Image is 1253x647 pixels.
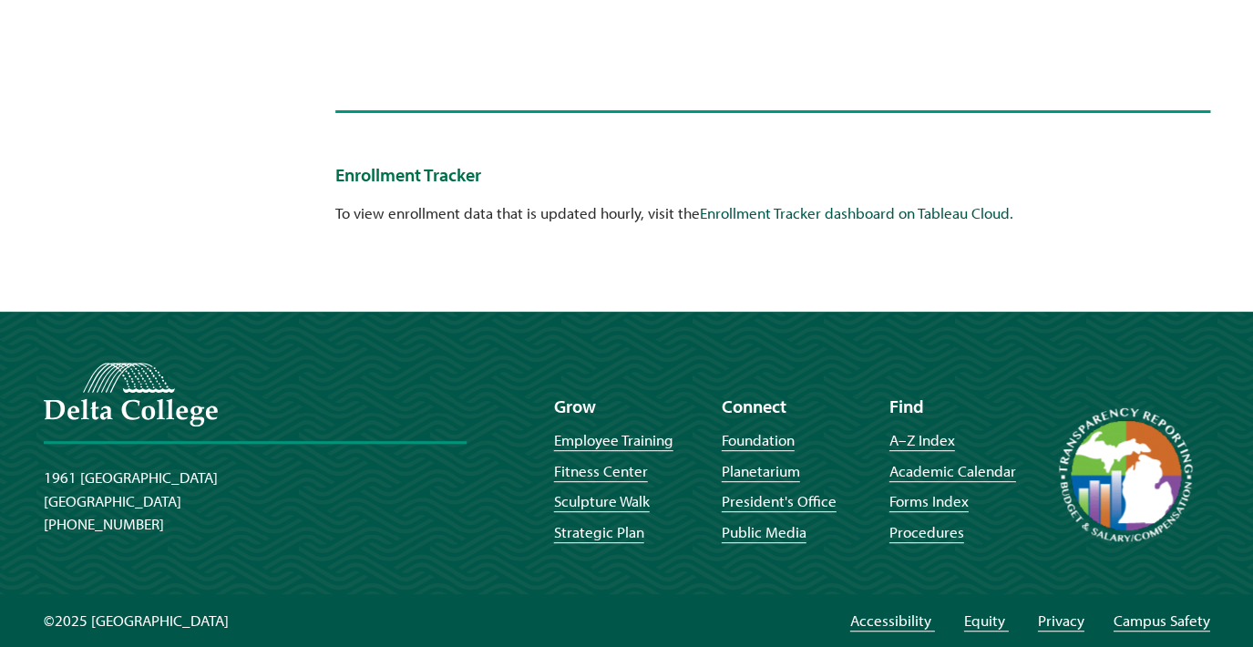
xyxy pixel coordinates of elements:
[44,611,55,630] a: ©
[722,522,806,541] a: Public Media
[889,491,969,510] a: Forms Index
[850,611,931,630] span: Accessibility
[722,461,800,480] a: Planetarium
[554,461,648,480] a: Fitness Center
[964,611,1005,630] span: Equity
[44,489,467,513] div: [GEOGRAPHIC_DATA]
[964,611,1009,630] a: Equity
[44,466,467,489] div: 1961 [GEOGRAPHIC_DATA]
[554,395,707,417] h2: Grow
[889,430,955,449] a: A–Z Index
[554,430,673,449] a: Employee Training
[1038,611,1084,630] a: Privacy
[850,611,935,630] a: Accessibility
[44,609,229,632] p: 2025 [GEOGRAPHIC_DATA]
[335,164,1210,186] h3: Enrollment Tracker
[889,461,1016,480] a: Academic Calendar
[700,203,1013,222] a: Enrollment Tracker dashboard on Tableau Cloud.
[722,395,875,417] h2: Connect
[554,522,644,541] a: Strategic Plan
[1057,406,1194,543] img: Budget transparency seal
[554,491,650,510] a: Sculpture Walk
[44,512,467,536] div: [PHONE_NUMBER]
[722,430,795,449] a: Foundation
[335,201,1210,225] p: To view enrollment data that is updated hourly, visit the
[889,395,1042,417] h2: Find
[1114,611,1210,630] a: Campus Safety
[889,522,964,541] a: Procedures
[722,491,837,510] a: President's Office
